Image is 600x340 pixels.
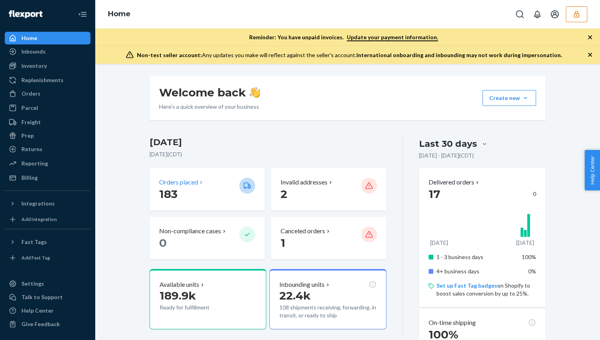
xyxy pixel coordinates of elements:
[21,104,38,112] div: Parcel
[159,227,221,236] p: Non-compliance cases
[21,90,40,98] div: Orders
[279,280,325,289] p: Inbounding units
[281,178,327,187] p: Invalid addresses
[5,236,90,248] button: Fast Tags
[5,252,90,264] a: Add Fast Tag
[429,178,481,187] button: Delivered orders
[5,318,90,330] button: Give Feedback
[160,304,233,311] p: Ready for fulfillment
[5,277,90,290] a: Settings
[5,74,90,86] a: Replenishments
[5,197,90,210] button: Integrations
[437,282,536,298] p: on Shopify to boost sales conversion by up to 25%.
[108,10,131,18] a: Home
[5,291,90,304] a: Talk to Support
[21,118,41,126] div: Freight
[160,280,199,289] p: Available units
[159,178,198,187] p: Orders placed
[279,304,376,319] p: 108 shipments receiving, forwarding, in transit, or ready to ship
[281,187,287,201] span: 2
[5,32,90,44] a: Home
[21,200,55,207] div: Integrations
[159,187,177,201] span: 183
[5,304,90,317] a: Help Center
[281,236,285,250] span: 1
[159,85,260,100] h1: Welcome back
[5,157,90,170] a: Reporting
[21,174,38,182] div: Billing
[21,216,57,223] div: Add Integration
[21,48,46,56] div: Inbounds
[5,171,90,184] a: Billing
[437,267,515,275] p: 4+ business days
[21,254,50,261] div: Add Fast Tag
[150,136,387,149] h3: [DATE]
[430,239,448,247] p: [DATE]
[529,6,545,22] button: Open notifications
[150,217,265,259] button: Non-compliance cases 0
[5,143,90,156] a: Returns
[159,103,260,111] p: Here’s a quick overview of your business
[271,217,386,259] button: Canceled orders 1
[419,152,474,159] p: [DATE] - [DATE] ( CDT )
[137,51,562,59] div: Any updates you make will reflect against the seller's account.
[437,253,515,261] p: 1 - 3 business days
[21,132,34,140] div: Prep
[356,52,562,58] span: International onboarding and inbounding may not work during impersonation.
[21,293,63,301] div: Talk to Support
[21,280,44,288] div: Settings
[21,76,63,84] div: Replenishments
[271,168,386,211] button: Invalid addresses 2
[137,52,202,58] span: Non-test seller account:
[5,102,90,114] a: Parcel
[528,268,536,275] span: 0%
[347,34,438,41] a: Update your payment information.
[21,159,48,167] div: Reporting
[5,213,90,226] a: Add Integration
[21,320,60,328] div: Give Feedback
[437,282,497,289] a: Set up Fast Tag badges
[516,239,534,247] p: [DATE]
[5,116,90,129] a: Freight
[429,187,536,201] div: 0
[419,138,477,150] div: Last 30 days
[159,236,167,250] span: 0
[75,6,90,22] button: Close Navigation
[21,145,42,153] div: Returns
[512,6,528,22] button: Open Search Box
[249,33,438,41] p: Reminder: You have unpaid invoices.
[279,289,311,302] span: 22.4k
[5,129,90,142] a: Prep
[21,34,37,42] div: Home
[585,150,600,190] button: Help Center
[429,187,440,201] span: 17
[150,150,387,158] p: [DATE] ( CDT )
[9,10,42,18] img: Flexport logo
[249,87,260,98] img: hand-wave emoji
[160,289,196,302] span: 189.9k
[483,90,536,106] button: Create new
[5,45,90,58] a: Inbounds
[150,269,266,329] button: Available units189.9kReady for fulfillment
[21,307,54,315] div: Help Center
[522,254,536,260] span: 100%
[429,318,476,327] p: On-time shipping
[269,269,386,329] button: Inbounding units22.4k108 shipments receiving, forwarding, in transit, or ready to ship
[5,87,90,100] a: Orders
[102,3,137,26] ol: breadcrumbs
[547,6,563,22] button: Open account menu
[281,227,325,236] p: Canceled orders
[21,62,47,70] div: Inventory
[21,238,47,246] div: Fast Tags
[5,60,90,72] a: Inventory
[150,168,265,211] button: Orders placed 183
